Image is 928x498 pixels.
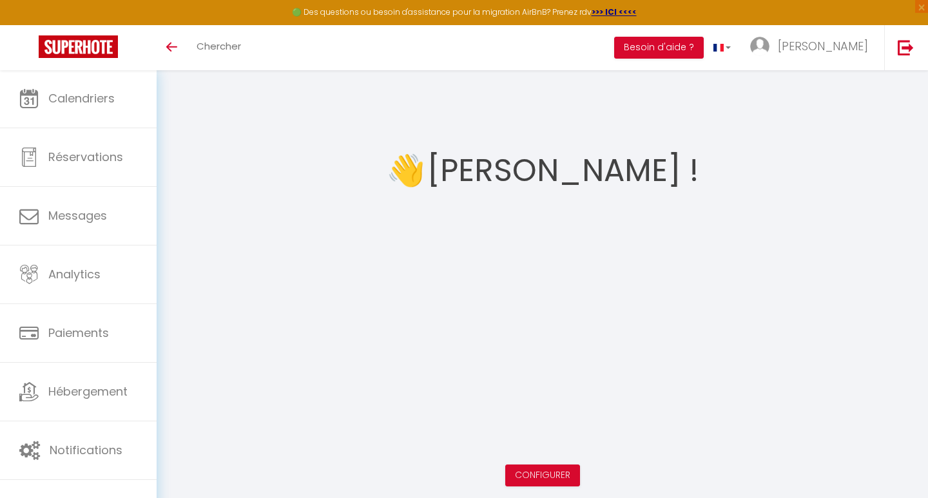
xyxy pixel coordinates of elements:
[505,464,580,486] button: Configurer
[387,146,425,195] span: 👋
[750,37,769,56] img: ...
[197,39,241,53] span: Chercher
[778,38,868,54] span: [PERSON_NAME]
[740,25,884,70] a: ... [PERSON_NAME]
[48,207,107,224] span: Messages
[592,6,637,17] a: >>> ICI <<<<
[898,39,914,55] img: logout
[48,383,128,399] span: Hébergement
[50,442,122,458] span: Notifications
[48,90,115,106] span: Calendriers
[48,325,109,341] span: Paiements
[427,132,699,209] h1: [PERSON_NAME] !
[336,209,749,441] iframe: welcome-outil.mov
[48,266,101,282] span: Analytics
[48,149,123,165] span: Réservations
[39,35,118,58] img: Super Booking
[614,37,704,59] button: Besoin d'aide ?
[187,25,251,70] a: Chercher
[515,468,570,481] a: Configurer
